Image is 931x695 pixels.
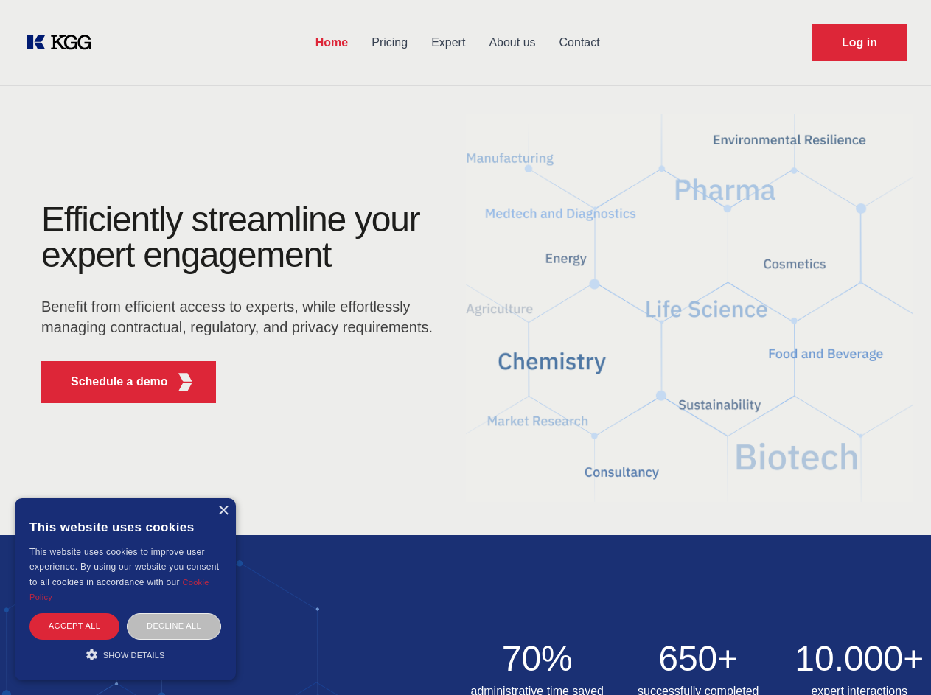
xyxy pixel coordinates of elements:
div: Close [217,506,229,517]
a: Contact [548,24,612,62]
div: Decline all [127,613,221,639]
a: KOL Knowledge Platform: Talk to Key External Experts (KEE) [24,31,103,55]
p: Benefit from efficient access to experts, while effortlessly managing contractual, regulatory, an... [41,296,442,338]
div: This website uses cookies [29,509,221,545]
h2: 650+ [627,641,770,677]
button: Schedule a demoKGG Fifth Element RED [41,361,216,403]
p: Schedule a demo [71,373,168,391]
h1: Efficiently streamline your expert engagement [41,202,442,273]
a: Cookie Policy [29,578,209,601]
a: Pricing [360,24,419,62]
a: Expert [419,24,477,62]
h2: 70% [466,641,610,677]
div: Accept all [29,613,119,639]
a: Request Demo [812,24,907,61]
iframe: Chat Widget [857,624,931,695]
img: KGG Fifth Element RED [466,96,914,520]
a: About us [477,24,547,62]
span: Show details [103,651,165,660]
a: Home [304,24,360,62]
img: KGG Fifth Element RED [176,373,195,391]
div: Show details [29,647,221,662]
span: This website uses cookies to improve user experience. By using our website you consent to all coo... [29,547,219,587]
